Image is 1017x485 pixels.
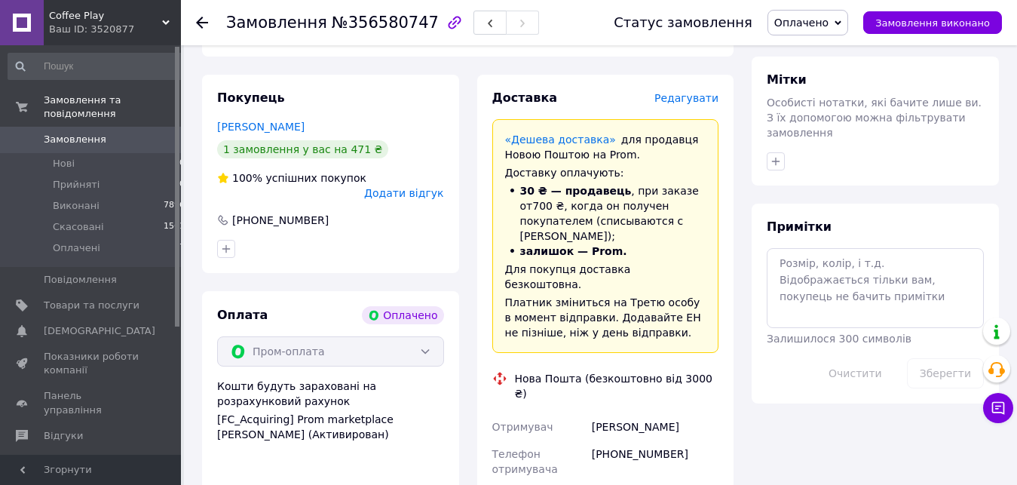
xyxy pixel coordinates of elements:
[505,134,616,146] a: «Дешева доставка»
[511,371,723,401] div: Нова Пошта (безкоштовно від 3000 ₴)
[654,92,718,104] span: Редагувати
[589,440,721,483] div: [PHONE_NUMBER]
[767,72,807,87] span: Мітки
[232,172,262,184] span: 100%
[49,23,181,36] div: Ваш ID: 3520877
[492,448,558,475] span: Телефон отримувача
[53,157,75,170] span: Нові
[614,15,752,30] div: Статус замовлення
[44,389,139,416] span: Панель управління
[492,91,558,105] span: Доставка
[983,393,1013,423] button: Чат з покупцем
[774,17,829,29] span: Оплачено
[589,413,721,440] div: [PERSON_NAME]
[164,199,185,213] span: 7896
[179,241,185,255] span: 7
[231,213,330,228] div: [PHONE_NUMBER]
[863,11,1002,34] button: Замовлення виконано
[44,299,139,312] span: Товари та послуги
[217,121,305,133] a: [PERSON_NAME]
[217,91,285,105] span: Покупець
[217,379,444,442] div: Кошти будуть зараховані на розрахунковий рахунок
[226,14,327,32] span: Замовлення
[492,421,553,433] span: Отримувач
[179,178,185,192] span: 0
[217,140,388,158] div: 1 замовлення у вас на 471 ₴
[505,132,706,162] div: для продавця Новою Поштою на Prom.
[49,9,162,23] span: Coffee Play
[505,262,706,292] div: Для покупця доставка безкоштовна.
[217,308,268,322] span: Оплата
[332,14,439,32] span: №356580747
[767,97,982,139] span: Особисті нотатки, які бачите лише ви. З їх допомогою можна фільтрувати замовлення
[767,219,832,234] span: Примітки
[196,15,208,30] div: Повернутися назад
[179,157,185,170] span: 0
[44,94,181,121] span: Замовлення та повідомлення
[8,53,186,80] input: Пошук
[217,412,444,442] div: [FC_Acquiring] Prom marketplace [PERSON_NAME] (Активирован)
[520,185,632,197] span: 30 ₴ — продавець
[362,306,443,324] div: Оплачено
[767,333,911,345] span: Залишилося 300 символів
[505,183,706,244] li: , при заказе от 700 ₴ , когда он получен покупателем (списываются с [PERSON_NAME]);
[875,17,990,29] span: Замовлення виконано
[44,273,117,287] span: Повідомлення
[505,295,706,340] div: Платник зміниться на Третю особу в момент відправки. Додавайте ЕН не пізніше, ніж у день відправки.
[44,324,155,338] span: [DEMOGRAPHIC_DATA]
[44,350,139,377] span: Показники роботи компанії
[505,165,706,180] div: Доставку оплачують:
[217,170,366,186] div: успішних покупок
[364,187,443,199] span: Додати відгук
[53,241,100,255] span: Оплачені
[53,199,100,213] span: Виконані
[44,429,83,443] span: Відгуки
[44,133,106,146] span: Замовлення
[520,245,627,257] span: залишок — Prom.
[53,220,104,234] span: Скасовані
[53,178,100,192] span: Прийняті
[164,220,185,234] span: 1561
